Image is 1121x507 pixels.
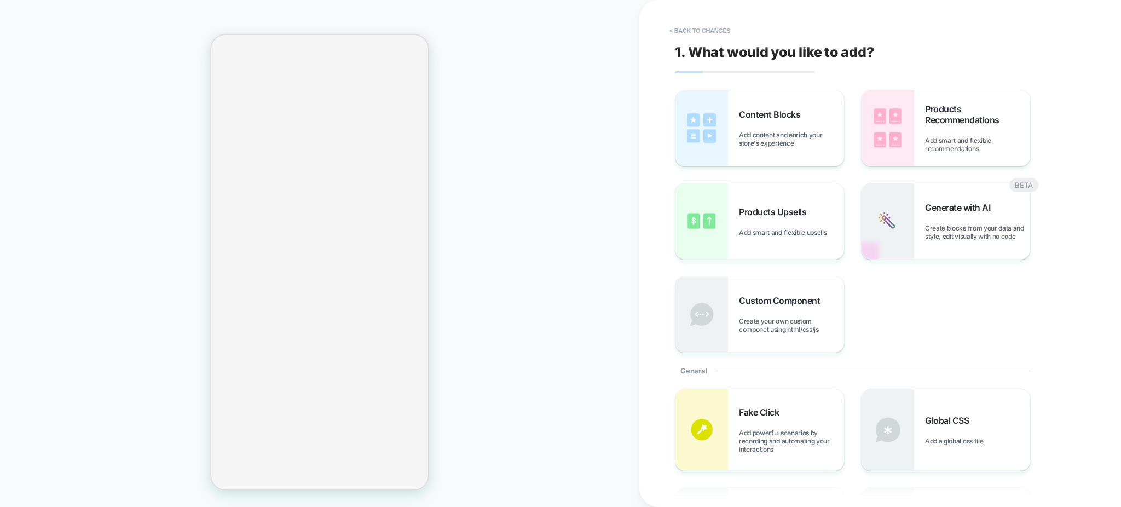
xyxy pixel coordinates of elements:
span: Add smart and flexible recommendations [925,136,1030,153]
span: Add content and enrich your store's experience [739,131,844,147]
span: Generate with AI [925,202,996,213]
span: Global CSS [925,415,974,426]
span: Create your own custom componet using html/css/js [739,317,844,333]
span: Custom Component [739,295,825,306]
div: BETA [1009,178,1038,192]
span: Add powerful scenarios by recording and automating your interactions [739,429,844,453]
span: 1. What would you like to add? [675,44,874,60]
span: Fake Click [739,407,784,418]
span: Add a global css file [925,437,989,445]
div: General [675,353,1031,389]
button: < Back to changes [664,22,736,39]
span: Products Recommendations [925,103,1030,125]
span: Content Blocks [739,109,806,120]
span: Products Upsells [739,206,812,217]
span: Add smart and flexible upsells [739,228,832,237]
span: Create blocks from your data and style, edit visually with no code [925,224,1030,240]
